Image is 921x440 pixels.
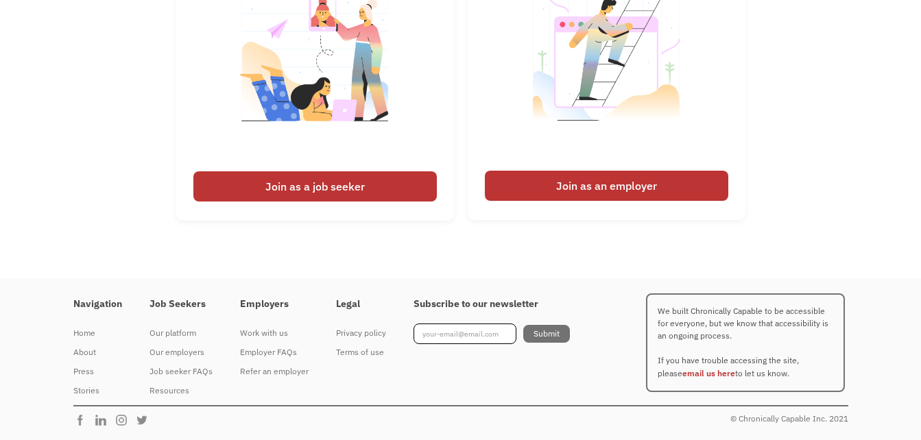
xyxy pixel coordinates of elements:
a: Privacy policy [336,323,386,343]
div: Our employers [149,344,213,360]
div: Job seeker FAQs [149,363,213,380]
img: Chronically Capable Instagram Page [115,413,135,427]
h4: Navigation [73,298,122,310]
input: Submit [523,325,570,343]
div: © Chronically Capable Inc. 2021 [730,411,848,427]
a: Home [73,323,122,343]
div: About [73,344,122,360]
a: Terms of use [336,343,386,362]
input: your-email@email.com [414,323,516,344]
div: Work with us [240,325,309,341]
h4: Legal [336,298,386,310]
div: Employer FAQs [240,344,309,360]
a: Our employers [149,343,213,362]
div: Privacy policy [336,325,386,341]
div: Terms of use [336,344,386,360]
img: Chronically Capable Linkedin Page [94,413,115,427]
div: Our platform [149,325,213,341]
p: We built Chronically Capable to be accessible for everyone, but we know that accessibility is an ... [646,293,845,392]
a: About [73,343,122,362]
h4: Subscribe to our newsletter [414,298,570,310]
div: Press [73,363,122,380]
a: Press [73,362,122,381]
a: Work with us [240,323,309,343]
h4: Job Seekers [149,298,213,310]
div: Refer an employer [240,363,309,380]
div: Join as an employer [485,171,728,201]
h4: Employers [240,298,309,310]
div: Home [73,325,122,341]
div: Join as a job seeker [193,171,437,201]
img: Chronically Capable Facebook Page [73,413,94,427]
a: email us here [682,368,735,378]
a: Refer an employer [240,362,309,381]
a: Stories [73,381,122,400]
div: Stories [73,382,122,399]
a: Employer FAQs [240,343,309,362]
a: Job seeker FAQs [149,362,213,381]
form: Footer Newsletter [414,323,570,344]
img: Chronically Capable Twitter Page [135,413,156,427]
div: Resources [149,382,213,399]
a: Our platform [149,323,213,343]
a: Resources [149,381,213,400]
